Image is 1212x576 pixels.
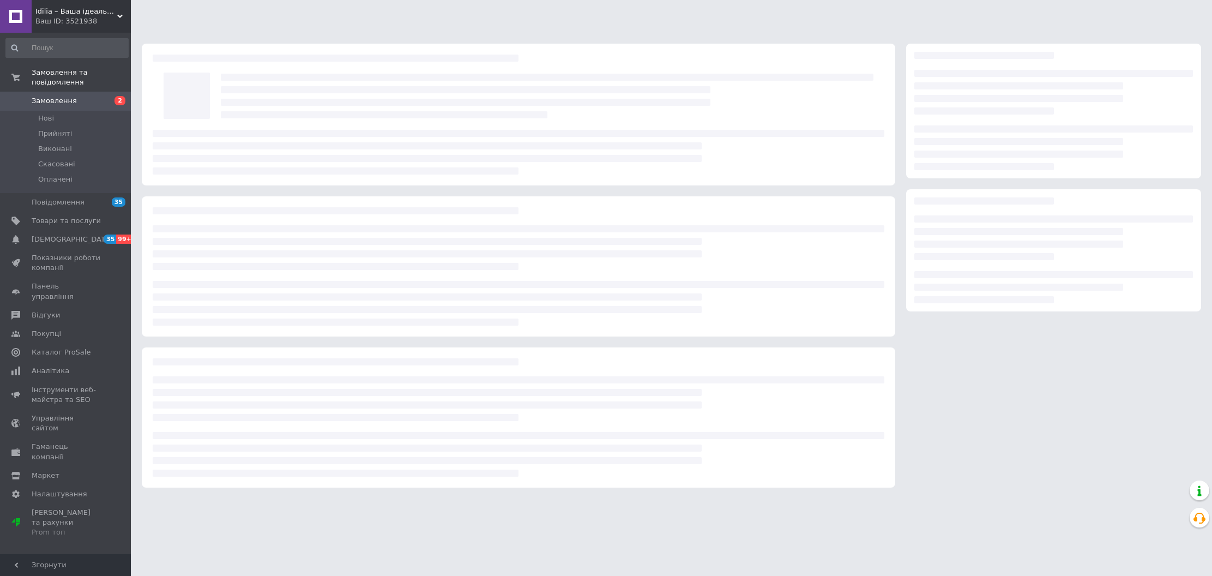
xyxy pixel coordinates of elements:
span: Скасовані [38,159,75,169]
span: Прийняті [38,129,72,139]
span: Оплачені [38,175,73,184]
span: Замовлення [32,96,77,106]
span: 35 [112,197,125,207]
span: 99+ [116,235,134,244]
span: Idilia – Ваша ідеальна оселя [35,7,117,16]
div: Prom топ [32,527,101,537]
input: Пошук [5,38,129,58]
span: Управління сайтом [32,413,101,433]
span: Виконані [38,144,72,154]
span: Каталог ProSale [32,347,91,357]
span: Показники роботи компанії [32,253,101,273]
span: Інструменти веб-майстра та SEO [32,385,101,405]
span: Замовлення та повідомлення [32,68,131,87]
span: Нові [38,113,54,123]
span: Відгуки [32,310,60,320]
span: Панель управління [32,281,101,301]
span: Гаманець компанії [32,442,101,461]
span: Повідомлення [32,197,85,207]
span: Аналітика [32,366,69,376]
span: Покупці [32,329,61,339]
div: Ваш ID: 3521938 [35,16,131,26]
span: 2 [114,96,125,105]
span: [PERSON_NAME] та рахунки [32,508,101,538]
span: Налаштування [32,489,87,499]
span: 35 [104,235,116,244]
span: [DEMOGRAPHIC_DATA] [32,235,112,244]
span: Товари та послуги [32,216,101,226]
span: Маркет [32,471,59,481]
